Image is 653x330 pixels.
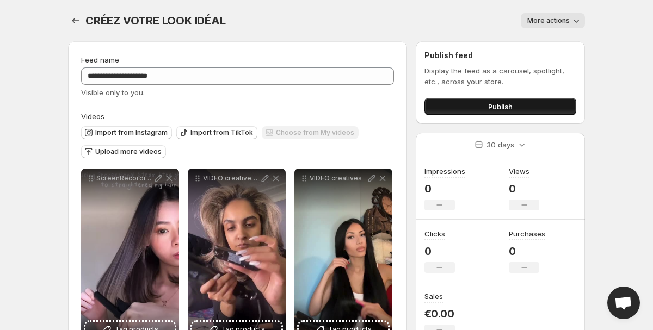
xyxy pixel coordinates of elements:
[81,126,172,139] button: Import from Instagram
[81,55,119,64] span: Feed name
[527,16,570,25] span: More actions
[176,126,257,139] button: Import from TikTok
[424,307,455,320] p: €0.00
[424,65,576,87] p: Display the feed as a carousel, spotlight, etc., across your store.
[424,228,445,239] h3: Clicks
[81,112,104,121] span: Videos
[509,245,545,258] p: 0
[607,287,640,319] a: Open chat
[521,13,585,28] button: More actions
[81,88,145,97] span: Visible only to you.
[96,174,153,183] p: ScreenRecording_[DATE] 12-17-52_1
[85,14,226,27] span: CRÉEZ VOTRE LOOK IDÉAL
[424,166,465,177] h3: Impressions
[95,147,162,156] span: Upload more videos
[81,145,166,158] button: Upload more videos
[488,101,513,112] span: Publish
[509,166,529,177] h3: Views
[68,13,83,28] button: Settings
[424,182,465,195] p: 0
[95,128,168,137] span: Import from Instagram
[190,128,253,137] span: Import from TikTok
[424,98,576,115] button: Publish
[203,174,260,183] p: VIDEO creatives 2
[509,182,539,195] p: 0
[424,245,455,258] p: 0
[509,228,545,239] h3: Purchases
[424,291,443,302] h3: Sales
[310,174,366,183] p: VIDEO creatives
[424,50,576,61] h2: Publish feed
[486,139,514,150] p: 30 days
